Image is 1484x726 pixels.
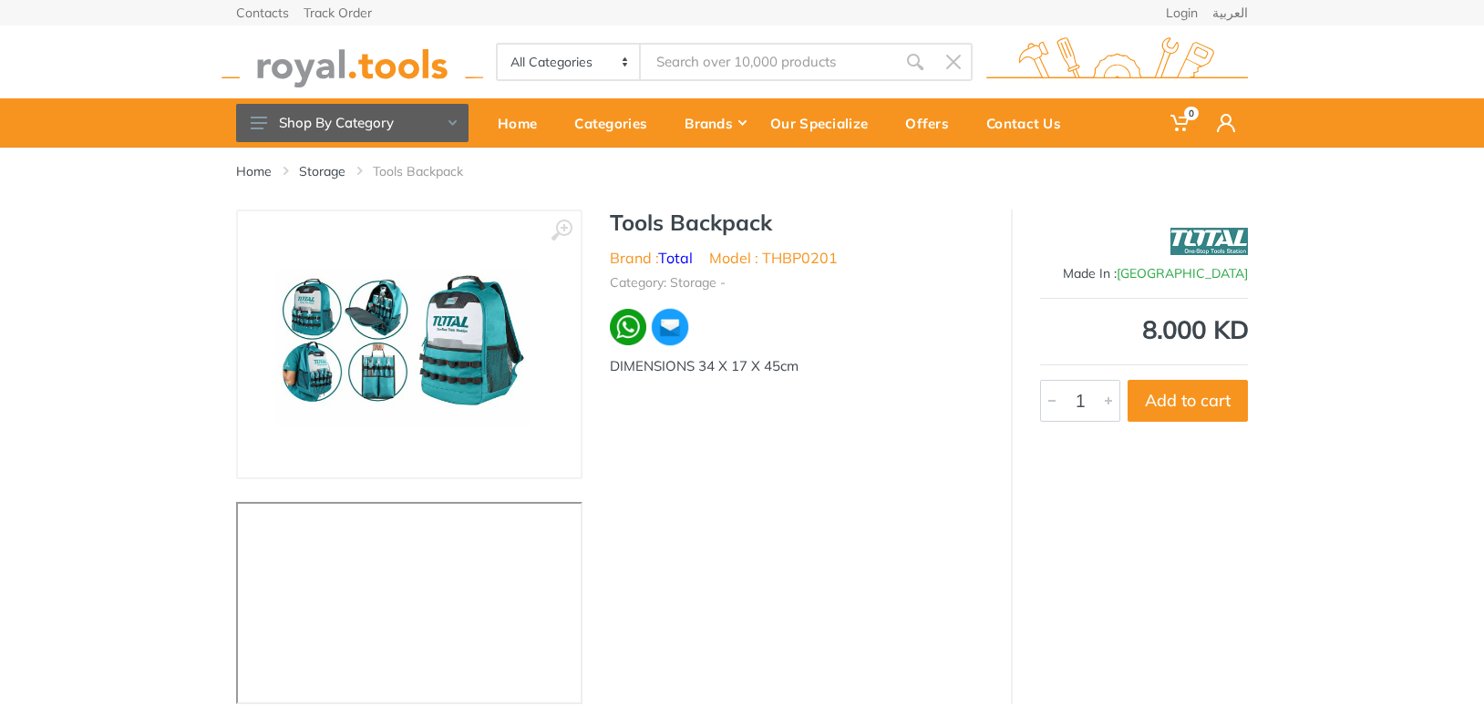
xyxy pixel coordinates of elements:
[757,98,892,148] a: Our Specialize
[610,356,984,377] div: DIMENSIONS 34 X 17 X 45cm
[236,162,1248,180] nav: breadcrumb
[1166,6,1198,19] a: Login
[1040,317,1248,343] div: 8.000 KD
[1128,380,1248,422] button: Add to cart
[373,162,490,180] li: Tools Backpack
[485,98,562,148] a: Home
[658,249,693,267] a: Total
[641,43,896,81] input: Site search
[610,273,726,292] li: Category: Storage -
[304,6,372,19] a: Track Order
[236,104,469,142] button: Shop By Category
[650,307,690,347] img: ma.webp
[262,230,557,459] img: Royal Tools - Tools Backpack
[610,309,646,345] img: wa.webp
[1184,107,1199,120] span: 0
[892,104,974,142] div: Offers
[610,247,693,269] li: Brand :
[485,104,562,142] div: Home
[610,210,984,236] h1: Tools Backpack
[974,104,1086,142] div: Contact Us
[222,37,483,87] img: royal.tools Logo
[1117,265,1248,281] span: [GEOGRAPHIC_DATA]
[236,162,272,180] a: Home
[498,45,641,79] select: Category
[672,104,757,142] div: Brands
[1158,98,1204,148] a: 0
[562,98,672,148] a: Categories
[236,6,289,19] a: Contacts
[1212,6,1248,19] a: العربية
[562,104,672,142] div: Categories
[757,104,892,142] div: Our Specialize
[1170,219,1248,264] img: Total
[1040,264,1248,283] div: Made In :
[974,98,1086,148] a: Contact Us
[892,98,974,148] a: Offers
[986,37,1248,87] img: royal.tools Logo
[299,162,345,180] a: Storage
[709,247,838,269] li: Model : THBP0201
